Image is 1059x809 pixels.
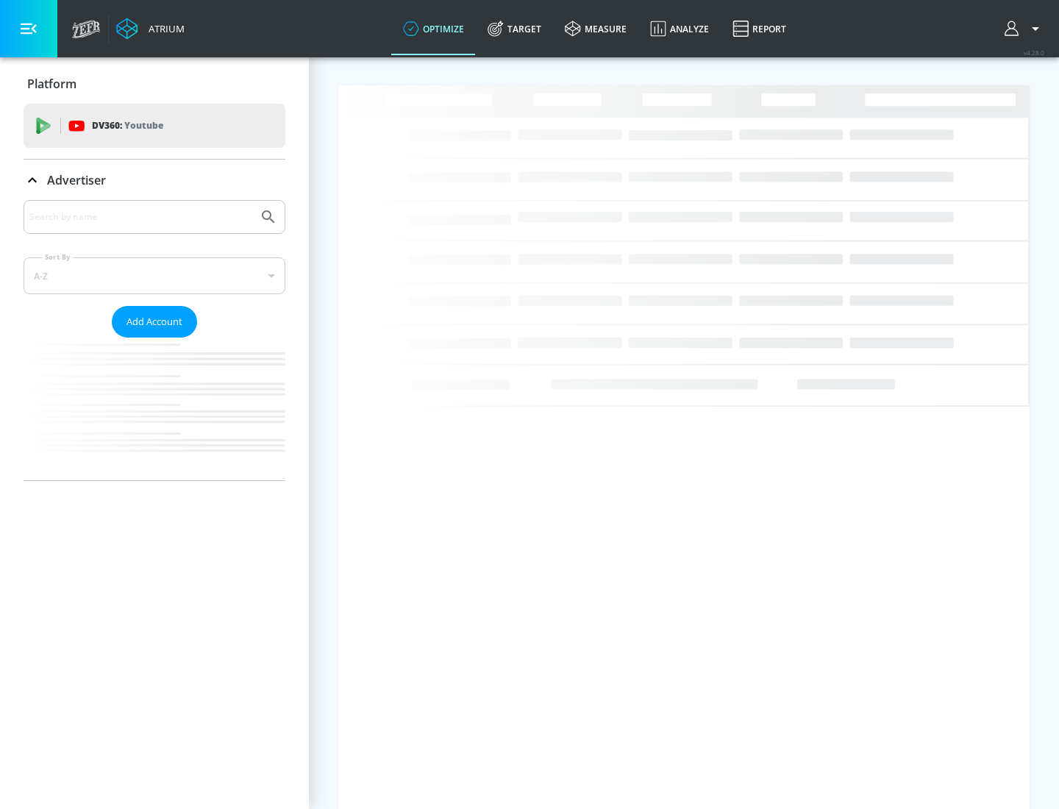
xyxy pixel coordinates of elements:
[24,63,285,104] div: Platform
[1024,49,1044,57] span: v 4.28.0
[42,252,74,262] label: Sort By
[638,2,721,55] a: Analyze
[24,104,285,148] div: DV360: Youtube
[29,207,252,227] input: Search by name
[47,172,106,188] p: Advertiser
[24,200,285,480] div: Advertiser
[24,160,285,201] div: Advertiser
[553,2,638,55] a: measure
[126,313,182,330] span: Add Account
[391,2,476,55] a: optimize
[143,22,185,35] div: Atrium
[92,118,163,134] p: DV360:
[116,18,185,40] a: Atrium
[721,2,798,55] a: Report
[24,257,285,294] div: A-Z
[112,306,197,338] button: Add Account
[476,2,553,55] a: Target
[27,76,76,92] p: Platform
[124,118,163,133] p: Youtube
[24,338,285,480] nav: list of Advertiser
